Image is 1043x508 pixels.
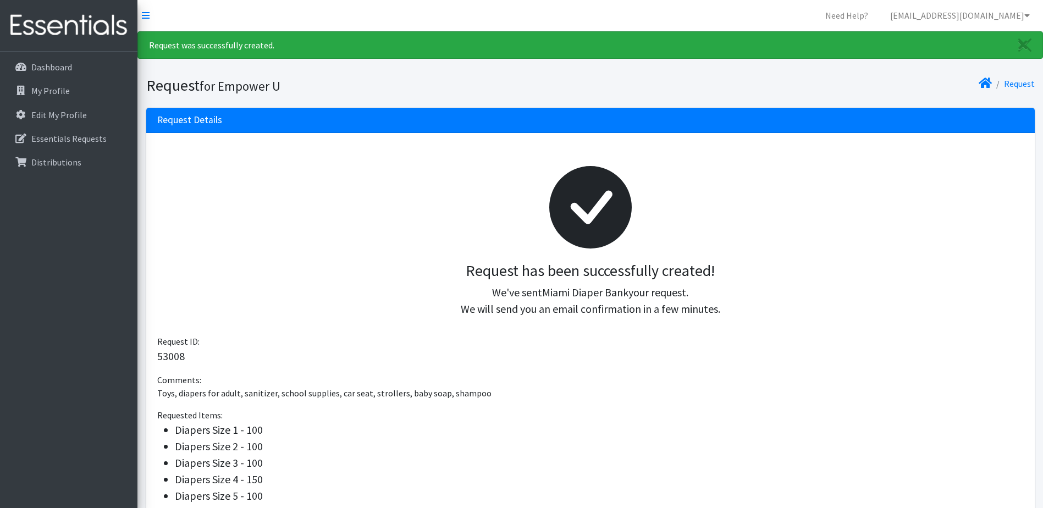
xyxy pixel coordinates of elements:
[157,336,200,347] span: Request ID:
[157,114,222,126] h3: Request Details
[175,471,1024,488] li: Diapers Size 4 - 150
[146,76,587,95] h1: Request
[31,157,81,168] p: Distributions
[166,262,1015,280] h3: Request has been successfully created!
[175,455,1024,471] li: Diapers Size 3 - 100
[31,62,72,73] p: Dashboard
[31,133,107,144] p: Essentials Requests
[200,78,280,94] small: for Empower U
[157,348,1024,365] p: 53008
[4,7,133,44] img: HumanEssentials
[157,386,1024,400] p: Toys, diapers for adult, sanitizer, school supplies, car seat, strollers, baby soap, shampoo
[4,128,133,150] a: Essentials Requests
[4,56,133,78] a: Dashboard
[1007,32,1042,58] a: Close
[157,374,201,385] span: Comments:
[816,4,877,26] a: Need Help?
[4,151,133,173] a: Distributions
[137,31,1043,59] div: Request was successfully created.
[175,438,1024,455] li: Diapers Size 2 - 100
[157,410,223,421] span: Requested Items:
[1004,78,1035,89] a: Request
[881,4,1039,26] a: [EMAIL_ADDRESS][DOMAIN_NAME]
[4,104,133,126] a: Edit My Profile
[542,285,628,299] span: Miami Diaper Bank
[4,80,133,102] a: My Profile
[175,422,1024,438] li: Diapers Size 1 - 100
[166,284,1015,317] p: We've sent your request. We will send you an email confirmation in a few minutes.
[175,488,1024,504] li: Diapers Size 5 - 100
[31,85,70,96] p: My Profile
[31,109,87,120] p: Edit My Profile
